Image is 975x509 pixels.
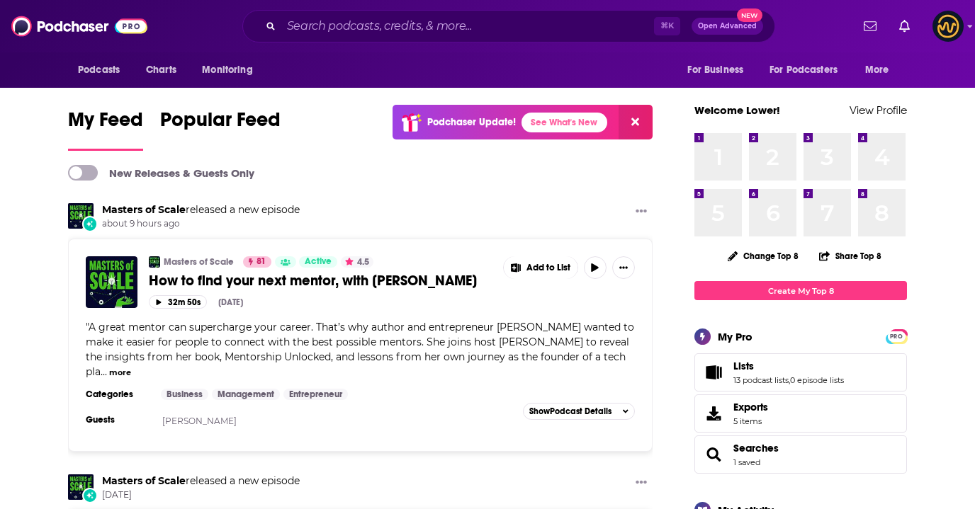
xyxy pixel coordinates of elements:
[858,14,882,38] a: Show notifications dropdown
[770,60,838,80] span: For Podcasters
[11,13,147,40] img: Podchaser - Follow, Share and Rate Podcasts
[699,362,728,382] a: Lists
[612,256,635,279] button: Show More Button
[733,360,754,372] span: Lists
[737,8,762,22] span: New
[654,17,680,35] span: ⌘ K
[86,414,150,425] h3: Guests
[162,416,237,426] a: [PERSON_NAME]
[630,474,653,492] button: Show More Button
[68,108,143,151] a: My Feed
[677,57,761,84] button: open menu
[733,416,768,426] span: 5 items
[243,256,271,268] a: 81
[82,216,98,231] div: New Episode
[149,272,493,290] a: How to find your next mentor, with [PERSON_NAME]
[699,445,728,464] a: Searches
[719,247,807,265] button: Change Top 8
[102,474,300,488] h3: released a new episode
[305,255,332,269] span: Active
[888,331,905,341] a: PRO
[149,272,477,290] span: How to find your next mentor, with [PERSON_NAME]
[850,103,907,117] a: View Profile
[733,401,768,413] span: Exports
[687,60,743,80] span: For Business
[102,203,300,217] h3: released a new episode
[137,57,185,84] a: Charts
[160,108,281,140] span: Popular Feed
[212,389,280,400] a: Management
[522,113,607,132] a: See What's New
[818,242,882,270] button: Share Top 8
[932,11,964,42] button: Show profile menu
[86,321,634,378] span: "
[102,203,186,216] a: Masters of Scale
[161,389,208,400] a: Business
[888,331,905,342] span: PRO
[529,406,612,416] span: Show Podcast Details
[202,60,252,80] span: Monitoring
[699,404,728,423] span: Exports
[68,108,143,140] span: My Feed
[160,108,281,151] a: Popular Feed
[694,353,907,391] span: Lists
[101,365,107,378] span: ...
[86,321,634,378] span: A great mentor can supercharge your career. That’s why author and entrepreneur [PERSON_NAME] want...
[281,15,654,38] input: Search podcasts, credits, & more...
[932,11,964,42] span: Logged in as LowerStreet
[692,18,763,35] button: Open AdvancedNew
[789,375,790,385] span: ,
[283,389,348,400] a: Entrepreneur
[698,23,757,30] span: Open Advanced
[855,57,907,84] button: open menu
[146,60,176,80] span: Charts
[427,116,516,128] p: Podchaser Update!
[82,488,98,503] div: New Episode
[694,281,907,300] a: Create My Top 8
[86,256,137,308] img: How to find your next mentor, with Janice Omadeke
[68,57,138,84] button: open menu
[523,403,635,420] button: ShowPodcast Details
[192,57,271,84] button: open menu
[242,10,775,42] div: Search podcasts, credits, & more...
[68,474,94,500] img: Masters of Scale
[760,57,858,84] button: open menu
[865,60,889,80] span: More
[109,367,131,379] button: more
[149,256,160,268] img: Masters of Scale
[102,489,300,501] span: [DATE]
[894,14,915,38] a: Show notifications dropdown
[299,256,337,268] a: Active
[78,60,120,80] span: Podcasts
[733,375,789,385] a: 13 podcast lists
[932,11,964,42] img: User Profile
[733,442,779,454] a: Searches
[630,203,653,221] button: Show More Button
[694,435,907,474] span: Searches
[790,375,844,385] a: 0 episode lists
[694,103,780,117] a: Welcome Lower!
[341,256,373,268] button: 4.5
[694,394,907,433] a: Exports
[526,263,570,273] span: Add to List
[733,360,844,372] a: Lists
[218,297,243,307] div: [DATE]
[504,256,577,279] button: Show More Button
[257,255,266,269] span: 81
[718,330,753,343] div: My Pro
[102,474,186,487] a: Masters of Scale
[733,457,760,467] a: 1 saved
[164,256,234,268] a: Masters of Scale
[68,165,254,181] a: New Releases & Guests Only
[102,218,300,230] span: about 9 hours ago
[149,295,207,309] button: 32m 50s
[68,203,94,229] img: Masters of Scale
[86,389,150,400] h3: Categories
